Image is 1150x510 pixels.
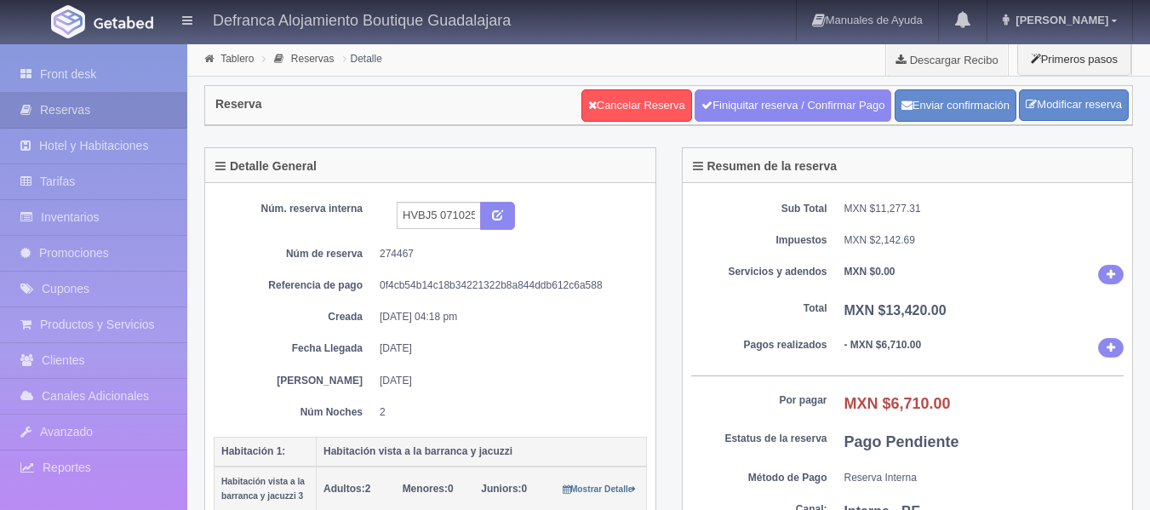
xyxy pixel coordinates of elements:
[844,233,1124,248] dd: MXN $2,142.69
[221,477,305,501] small: Habitación vista a la barranca y jacuzzi 3
[215,98,262,111] h4: Reserva
[403,483,454,495] span: 0
[844,395,951,412] b: MXN $6,710.00
[380,310,634,324] dd: [DATE] 04:18 pm
[691,233,827,248] dt: Impuestos
[226,202,363,216] dt: Núm. reserva interna
[691,393,827,408] dt: Por pagar
[94,16,153,29] img: Getabed
[844,339,922,351] b: - MXN $6,710.00
[215,160,317,173] h4: Detalle General
[226,374,363,388] dt: [PERSON_NAME]
[339,50,386,66] li: Detalle
[844,471,1124,485] dd: Reserva Interna
[691,432,827,446] dt: Estatus de la reserva
[226,341,363,356] dt: Fecha Llegada
[844,266,895,278] b: MXN $0.00
[481,483,521,495] strong: Juniors:
[886,43,1008,77] a: Descargar Recibo
[226,405,363,420] dt: Núm Noches
[693,160,838,173] h4: Resumen de la reserva
[380,341,634,356] dd: [DATE]
[691,202,827,216] dt: Sub Total
[323,483,370,495] span: 2
[691,301,827,316] dt: Total
[213,9,511,30] h4: Defranca Alojamiento Boutique Guadalajara
[380,278,634,293] dd: 0f4cb54b14c18b34221322b8a844ddb612c6a588
[895,89,1016,122] button: Enviar confirmación
[691,471,827,485] dt: Método de Pago
[403,483,448,495] strong: Menores:
[380,405,634,420] dd: 2
[226,278,363,293] dt: Referencia de pago
[380,374,634,388] dd: [DATE]
[1017,43,1131,76] button: Primeros pasos
[323,483,365,495] strong: Adultos:
[226,247,363,261] dt: Núm de reserva
[563,483,637,495] a: Mostrar Detalle
[291,53,335,65] a: Reservas
[1011,14,1108,26] span: [PERSON_NAME]
[221,445,285,457] b: Habitación 1:
[844,303,947,318] b: MXN $13,420.00
[1019,89,1129,121] a: Modificar reserva
[691,265,827,279] dt: Servicios y adendos
[581,89,692,122] a: Cancelar Reserva
[226,310,363,324] dt: Creada
[844,202,1124,216] dd: MXN $11,277.31
[380,247,634,261] dd: 274467
[563,484,637,494] small: Mostrar Detalle
[695,89,891,122] a: Finiquitar reserva / Confirmar Pago
[317,437,647,467] th: Habitación vista a la barranca y jacuzzi
[844,433,959,450] b: Pago Pendiente
[220,53,254,65] a: Tablero
[51,5,85,38] img: Getabed
[481,483,527,495] span: 0
[691,338,827,352] dt: Pagos realizados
